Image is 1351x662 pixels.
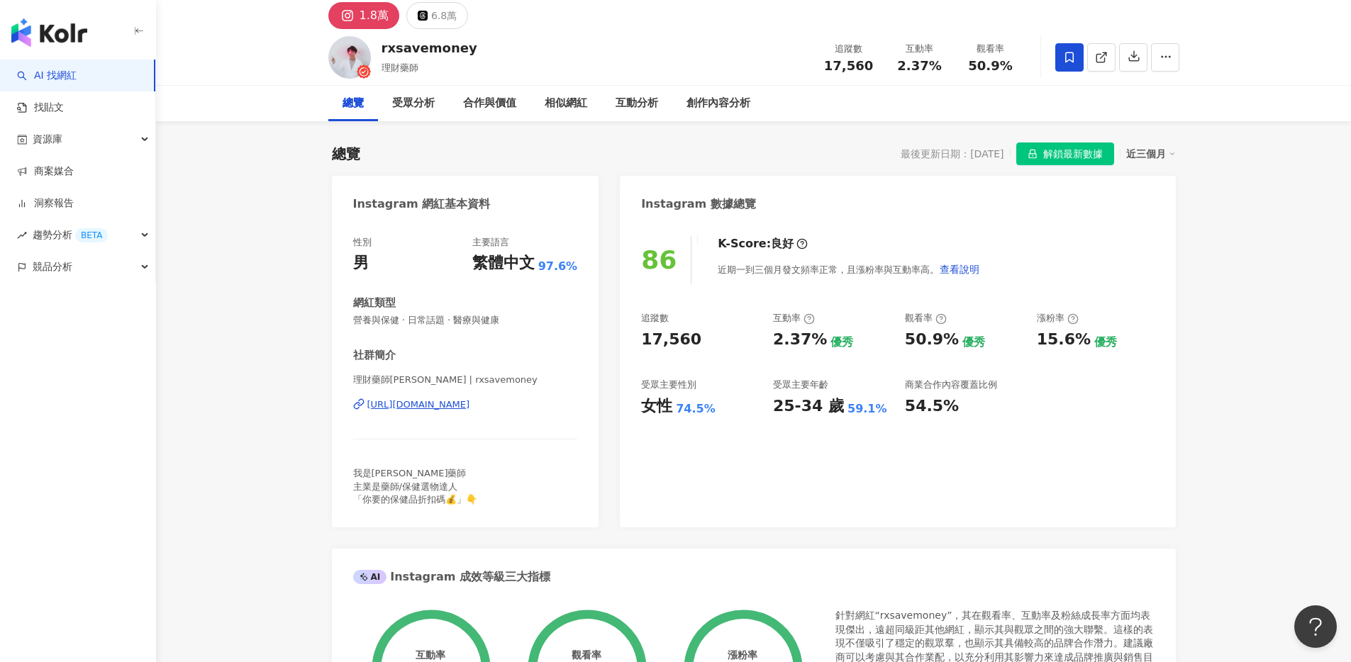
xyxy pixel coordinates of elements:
span: rise [17,230,27,240]
div: 良好 [771,236,794,252]
div: 觀看率 [905,312,947,325]
button: 1.8萬 [328,2,399,29]
div: 總覽 [332,144,360,164]
div: 受眾主要年齡 [773,378,828,391]
div: 互動分析 [616,95,658,112]
div: [URL][DOMAIN_NAME] [367,398,470,411]
div: 近三個月 [1126,145,1176,163]
img: KOL Avatar [328,36,371,79]
img: logo [11,18,87,47]
div: 網紅類型 [353,296,396,310]
span: lock [1028,149,1038,159]
a: 洞察報告 [17,196,74,211]
span: 理財藥師[PERSON_NAME] | rxsavemoney [353,374,578,386]
div: 受眾主要性別 [641,378,696,391]
div: 74.5% [676,401,716,417]
div: 59.1% [847,401,887,417]
span: 97.6% [538,259,578,274]
div: 2.37% [773,329,827,351]
span: 營養與保健 · 日常話題 · 醫療與健康 [353,314,578,327]
div: 女性 [641,395,672,417]
div: Instagram 網紅基本資料 [353,196,491,212]
div: 最後更新日期：[DATE] [901,148,1003,159]
div: 優秀 [830,335,853,350]
span: 競品分析 [33,251,72,283]
div: 6.8萬 [431,6,457,26]
div: 54.5% [905,395,959,417]
div: 創作內容分析 [686,95,750,112]
span: 資源庫 [33,123,62,155]
div: Instagram 數據總覽 [641,196,756,212]
div: 互動率 [773,312,815,325]
div: 社群簡介 [353,348,396,363]
div: 追蹤數 [822,42,876,56]
div: 觀看率 [964,42,1018,56]
iframe: Help Scout Beacon - Open [1294,605,1337,648]
div: 漲粉率 [728,649,757,661]
button: 解鎖最新數據 [1016,142,1114,165]
span: 理財藥師 [382,62,418,73]
span: 17,560 [824,58,873,73]
div: 商業合作內容覆蓋比例 [905,378,997,391]
div: 50.9% [905,329,959,351]
div: K-Score : [718,236,808,252]
a: 商案媒合 [17,164,74,179]
span: 50.9% [968,59,1012,73]
span: 解鎖最新數據 [1043,143,1103,166]
div: 1.8萬 [360,6,389,26]
div: 男 [353,252,369,274]
div: 互動率 [893,42,947,56]
a: 找貼文 [17,101,64,115]
span: 2.37% [897,59,941,73]
div: 漲粉率 [1037,312,1079,325]
span: 查看說明 [940,264,979,275]
div: BETA [75,228,108,242]
div: 17,560 [641,329,701,351]
div: rxsavemoney [382,39,477,57]
span: 我是[PERSON_NAME]藥師 主業是藥師/保健選物達人 「你要的保健品折扣碼💰」👇 [353,468,477,504]
a: [URL][DOMAIN_NAME] [353,398,578,411]
div: 總覽 [343,95,364,112]
div: 86 [641,245,677,274]
div: 繁體中文 [472,252,535,274]
div: 主要語言 [472,236,509,249]
span: 趨勢分析 [33,219,108,251]
div: 性別 [353,236,372,249]
div: 優秀 [962,335,985,350]
a: searchAI 找網紅 [17,69,77,83]
div: 25-34 歲 [773,395,844,417]
div: 受眾分析 [392,95,435,112]
button: 查看說明 [939,255,980,284]
div: 追蹤數 [641,312,669,325]
div: 觀看率 [572,649,601,661]
div: Instagram 成效等級三大指標 [353,569,550,585]
button: 6.8萬 [406,2,468,29]
div: 近期一到三個月發文頻率正常，且漲粉率與互動率高。 [718,255,980,284]
div: 合作與價值 [463,95,516,112]
div: 優秀 [1094,335,1117,350]
div: 15.6% [1037,329,1091,351]
div: 互動率 [416,649,445,661]
div: AI [353,570,387,584]
div: 相似網紅 [545,95,587,112]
